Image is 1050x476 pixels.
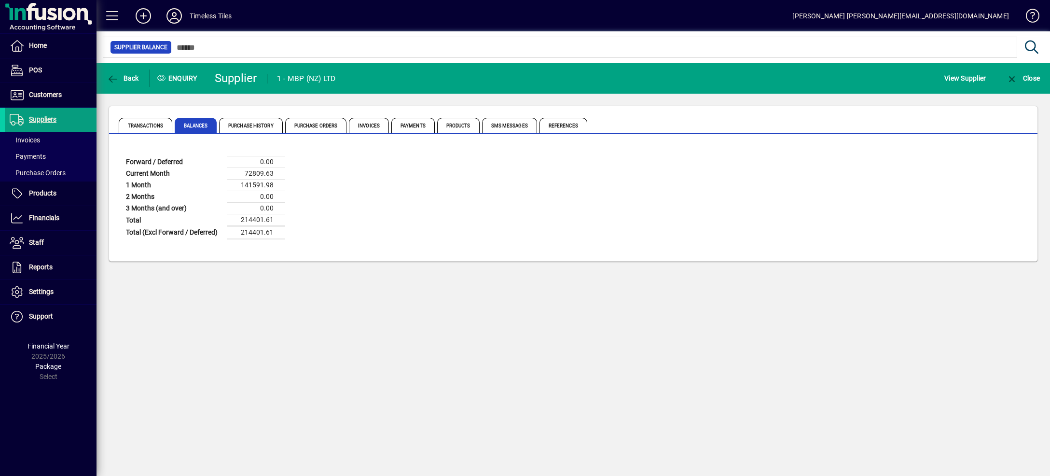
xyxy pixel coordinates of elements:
span: Package [35,363,61,370]
span: Invoices [10,136,40,144]
td: Forward / Deferred [121,156,227,168]
span: Transactions [119,118,172,133]
button: Back [104,70,141,87]
button: Add [128,7,159,25]
td: Total (Excl Forward / Deferred) [121,226,227,239]
span: Reports [29,263,53,271]
span: Products [29,189,56,197]
div: [PERSON_NAME] [PERSON_NAME][EMAIL_ADDRESS][DOMAIN_NAME] [792,8,1009,24]
span: Customers [29,91,62,98]
td: 214401.61 [227,226,285,239]
span: View Supplier [944,70,986,86]
a: POS [5,58,97,83]
span: Purchase History [219,118,283,133]
span: Payments [391,118,435,133]
td: 3 Months (and over) [121,203,227,214]
td: 72809.63 [227,168,285,180]
span: Suppliers [29,115,56,123]
div: 1 - MBP (NZ) LTD [277,71,336,86]
span: Purchase Orders [10,169,66,177]
span: Back [107,74,139,82]
a: Financials [5,206,97,230]
a: Invoices [5,132,97,148]
td: 214401.61 [227,214,285,226]
a: Home [5,34,97,58]
app-page-header-button: Close enquiry [996,70,1050,87]
td: 141591.98 [227,180,285,191]
a: Products [5,182,97,206]
td: 2 Months [121,191,227,203]
span: SMS Messages [482,118,537,133]
span: Balances [175,118,217,133]
span: Products [437,118,480,133]
td: Total [121,214,227,226]
span: Support [29,312,53,320]
a: Customers [5,83,97,107]
span: Staff [29,238,44,246]
span: Settings [29,288,54,295]
app-page-header-button: Back [97,70,150,87]
td: Current Month [121,168,227,180]
button: Profile [159,7,190,25]
span: Close [1006,74,1040,82]
span: Payments [10,153,46,160]
div: Timeless Tiles [190,8,232,24]
td: 0.00 [227,191,285,203]
td: 0.00 [227,156,285,168]
a: Support [5,305,97,329]
span: Financial Year [28,342,69,350]
a: Settings [5,280,97,304]
a: Payments [5,148,97,165]
a: Knowledge Base [1019,2,1038,33]
a: Reports [5,255,97,280]
span: POS [29,66,42,74]
span: Financials [29,214,59,222]
a: Staff [5,231,97,255]
span: Invoices [349,118,389,133]
td: 1 Month [121,180,227,191]
span: Supplier Balance [114,42,167,52]
a: Purchase Orders [5,165,97,181]
td: 0.00 [227,203,285,214]
button: Close [1004,70,1042,87]
span: Home [29,42,47,49]
span: Purchase Orders [285,118,347,133]
div: Enquiry [150,70,207,86]
button: View Supplier [942,70,988,87]
div: Supplier [215,70,257,86]
span: References [539,118,587,133]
